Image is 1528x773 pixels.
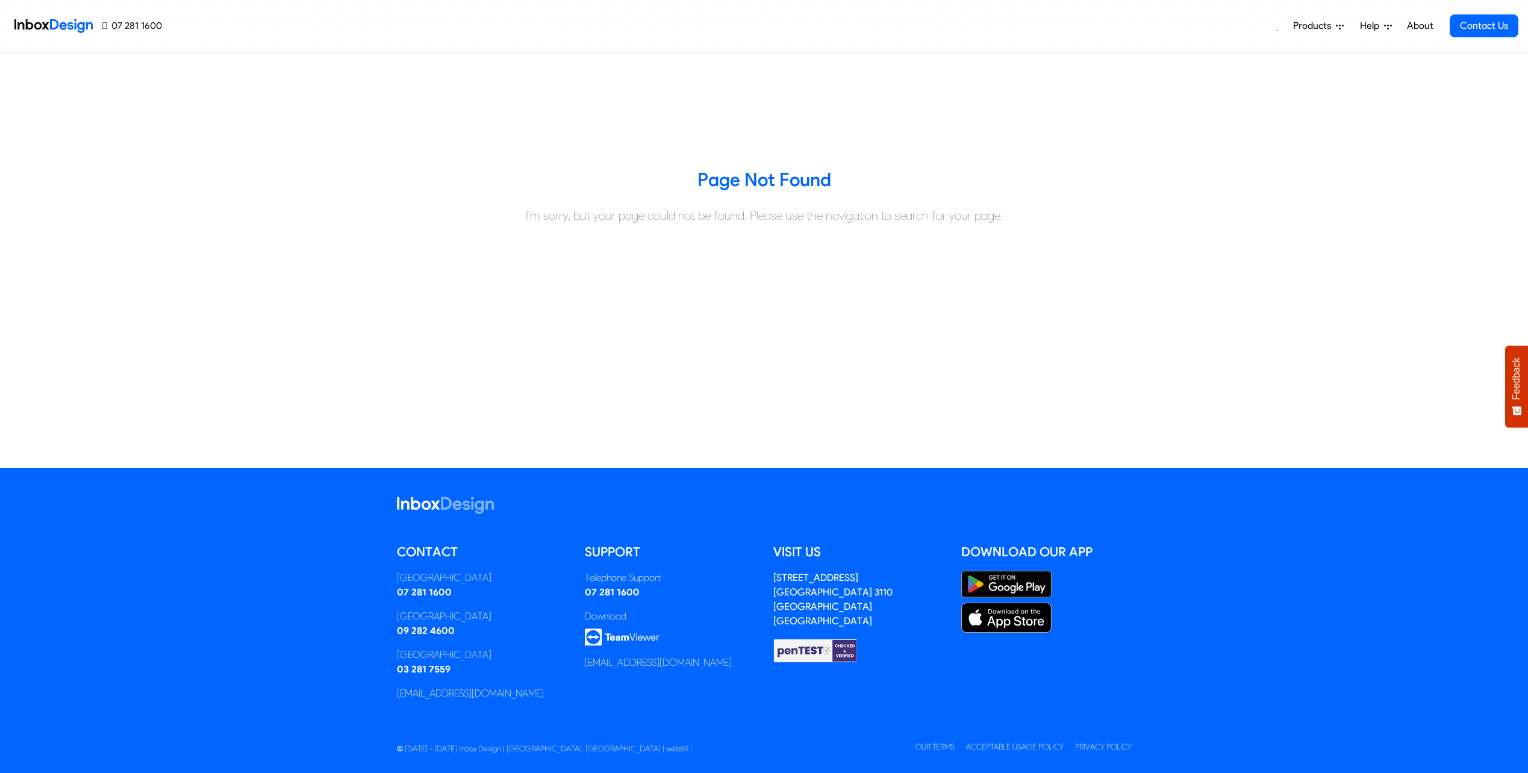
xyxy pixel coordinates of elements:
a: 09 282 4600 [397,625,455,636]
h5: Visit us [773,543,944,561]
a: Our Terms [915,742,955,751]
a: Checked & Verified by penTEST [773,644,858,655]
div: [GEOGRAPHIC_DATA] [397,609,567,624]
span: Help [1360,19,1384,33]
img: Checked & Verified by penTEST [773,638,858,663]
a: Contact Us [1450,14,1518,37]
span: © [DATE] - [DATE] Inbox Design | [GEOGRAPHIC_DATA], [GEOGRAPHIC_DATA] | web89 | [397,744,692,753]
a: Help [1355,14,1397,38]
a: [STREET_ADDRESS][GEOGRAPHIC_DATA] 3110[GEOGRAPHIC_DATA][GEOGRAPHIC_DATA] [773,572,893,627]
h5: Contact [397,543,567,561]
a: [EMAIL_ADDRESS][DOMAIN_NAME] [397,688,544,699]
img: logo_inboxdesign_white.svg [397,497,494,514]
a: [EMAIL_ADDRESS][DOMAIN_NAME] [585,657,732,668]
a: About [1403,14,1436,38]
a: Privacy Policy [1075,742,1132,751]
div: [GEOGRAPHIC_DATA] [397,571,567,585]
div: [GEOGRAPHIC_DATA] [397,648,567,662]
div: Telephone Support [585,571,755,585]
a: 07 281 1600 [397,586,452,598]
h5: Support [585,543,755,561]
a: 03 281 7559 [397,663,451,675]
div: I'm sorry, but your page could not be found. Please use the navigation to search for your page. [388,206,1141,225]
a: Products [1288,14,1349,38]
img: Apple App Store [961,603,1052,633]
h5: Download our App [961,543,1132,561]
address: [STREET_ADDRESS] [GEOGRAPHIC_DATA] 3110 [GEOGRAPHIC_DATA] [GEOGRAPHIC_DATA] [773,572,893,627]
button: Feedback - Show survey [1505,346,1528,427]
img: logo_teamviewer.svg [585,629,660,646]
span: Products [1293,19,1336,33]
a: 07 281 1600 [585,586,640,598]
a: Acceptable Usage Policy [966,742,1064,751]
h3: Page Not Found [388,168,1141,192]
span: Feedback [1511,358,1522,400]
div: Download [585,609,755,624]
img: Google Play Store [961,571,1052,598]
a: 07 281 1600 [102,19,162,33]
